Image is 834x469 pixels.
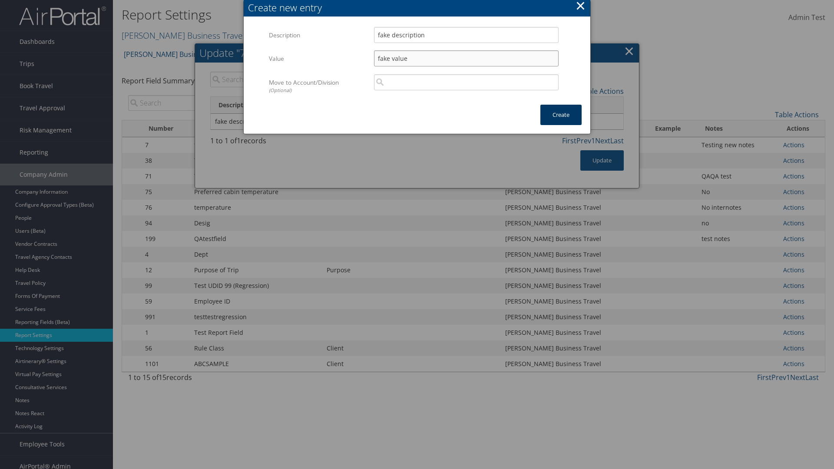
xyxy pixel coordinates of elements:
label: Description [269,27,367,43]
div: Create new entry [248,1,590,14]
label: Value [269,50,367,67]
label: Move to Account/Division [269,74,367,98]
div: (Optional) [269,87,367,94]
button: Create [540,105,582,125]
